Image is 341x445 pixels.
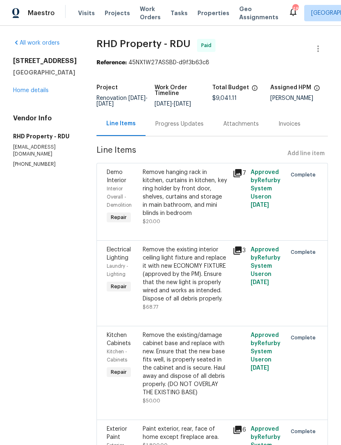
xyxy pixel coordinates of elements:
[278,120,301,128] div: Invoices
[107,264,128,277] span: Laundry - Lighting
[174,101,191,107] span: [DATE]
[13,68,77,77] h5: [GEOGRAPHIC_DATA]
[197,9,229,17] span: Properties
[13,57,77,65] h2: [STREET_ADDRESS]
[291,427,319,436] span: Complete
[233,425,246,435] div: 6
[96,39,191,49] span: RHD Property - RDU
[155,120,204,128] div: Progress Updates
[233,246,246,255] div: 3
[96,95,148,107] span: Renovation
[96,85,118,90] h5: Project
[251,202,269,208] span: [DATE]
[106,120,136,128] div: Line Items
[270,95,328,101] div: [PERSON_NAME]
[143,305,158,309] span: $68.77
[96,146,284,161] span: Line Items
[314,85,320,95] span: The hpm assigned to this work order.
[107,349,127,362] span: Kitchen - Cabinets
[143,425,228,441] div: Paint exterior, rear, face of home except fireplace area.
[212,85,249,90] h5: Total Budget
[201,41,215,50] span: Paid
[105,9,130,17] span: Projects
[107,247,131,261] span: Electrical Lighting
[143,246,228,303] div: Remove the existing interior ceiling light fixture and replace it with new ECONOMY FIXTURE (appro...
[107,332,131,346] span: Kitchen Cabinets
[251,332,280,371] span: Approved by Refurby System User on
[251,247,280,285] span: Approved by Refurby System User on
[223,120,259,128] div: Attachments
[143,398,160,403] span: $50.00
[78,9,95,17] span: Visits
[155,101,191,107] span: -
[291,334,319,342] span: Complete
[28,9,55,17] span: Maestro
[143,331,228,397] div: Remove the existing/damage cabinet base and replace with new. Ensure that the new base fits well,...
[13,114,77,122] h4: Vendor Info
[270,85,311,90] h5: Assigned HPM
[251,365,269,371] span: [DATE]
[107,426,127,440] span: Exterior Paint
[170,10,188,16] span: Tasks
[107,169,126,183] span: Demo Interior
[108,368,130,376] span: Repair
[143,168,228,217] div: Remove hanging rack in kitchen, curtains in kitchen, key ring holder by front door, shelves, curt...
[291,171,319,179] span: Complete
[13,88,49,93] a: Home details
[155,101,172,107] span: [DATE]
[143,219,160,224] span: $20.00
[96,95,148,107] span: -
[108,213,130,221] span: Repair
[13,132,77,140] h5: RHD Property - RDU
[13,40,60,46] a: All work orders
[233,168,246,178] div: 7
[107,186,132,208] span: Interior Overall - Demolition
[13,144,77,158] p: [EMAIL_ADDRESS][DOMAIN_NAME]
[251,280,269,285] span: [DATE]
[251,169,280,208] span: Approved by Refurby System User on
[128,95,146,101] span: [DATE]
[251,85,258,95] span: The total cost of line items that have been proposed by Opendoor. This sum includes line items th...
[212,95,237,101] span: $9,041.11
[108,282,130,291] span: Repair
[291,248,319,256] span: Complete
[292,5,298,13] div: 48
[96,60,127,66] b: Reference:
[140,5,161,21] span: Work Orders
[96,59,328,67] div: 45NX1W27ASSBD-d9f3b63c8
[155,85,213,96] h5: Work Order Timeline
[13,161,77,168] p: [PHONE_NUMBER]
[239,5,278,21] span: Geo Assignments
[96,101,114,107] span: [DATE]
